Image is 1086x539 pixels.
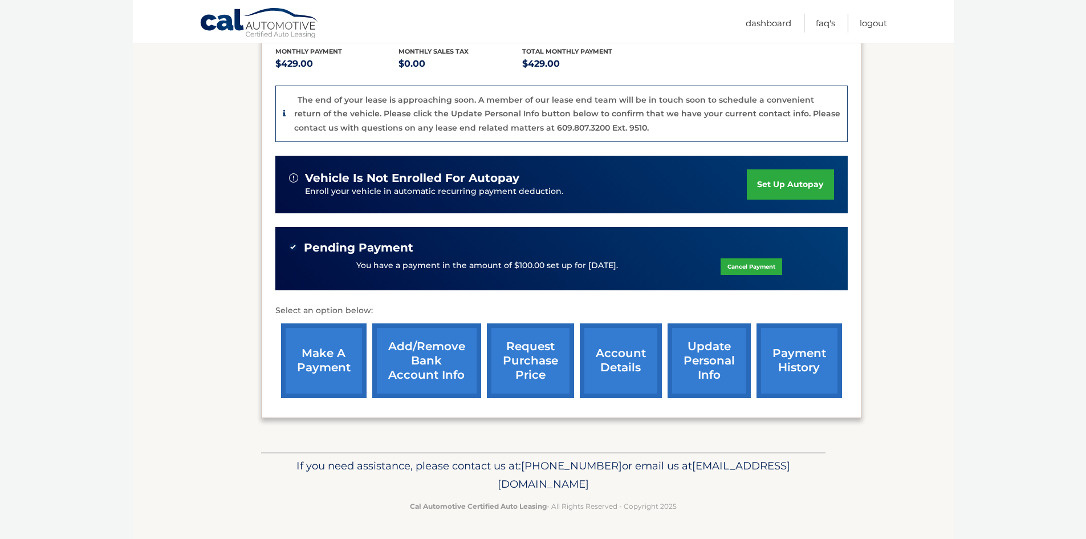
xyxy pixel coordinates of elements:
p: - All Rights Reserved - Copyright 2025 [269,500,818,512]
img: check-green.svg [289,243,297,251]
a: Cal Automotive [200,7,319,40]
img: alert-white.svg [289,173,298,183]
p: $0.00 [398,56,522,72]
span: Monthly sales Tax [398,47,469,55]
span: Pending Payment [304,241,413,255]
a: set up autopay [747,169,833,200]
a: FAQ's [816,14,835,33]
a: account details [580,323,662,398]
a: request purchase price [487,323,574,398]
a: payment history [756,323,842,398]
p: $429.00 [275,56,399,72]
strong: Cal Automotive Certified Auto Leasing [410,502,547,510]
a: Cancel Payment [721,258,782,275]
p: $429.00 [522,56,646,72]
p: You have a payment in the amount of $100.00 set up for [DATE]. [356,260,618,272]
a: update personal info [668,323,751,398]
span: [PHONE_NUMBER] [521,459,622,472]
p: Select an option below: [275,304,848,318]
span: Total Monthly Payment [522,47,612,55]
a: Logout [860,14,887,33]
a: make a payment [281,323,367,398]
span: vehicle is not enrolled for autopay [305,171,519,185]
p: Enroll your vehicle in automatic recurring payment deduction. [305,185,747,198]
a: Add/Remove bank account info [372,323,481,398]
p: The end of your lease is approaching soon. A member of our lease end team will be in touch soon t... [294,95,840,133]
p: If you need assistance, please contact us at: or email us at [269,457,818,493]
a: Dashboard [746,14,791,33]
span: Monthly Payment [275,47,342,55]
